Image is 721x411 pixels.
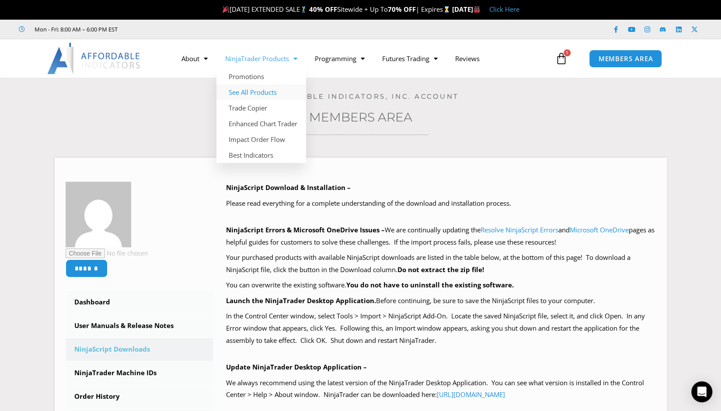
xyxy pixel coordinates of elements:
[589,50,662,68] a: MEMBERS AREA
[226,224,656,249] p: We are continually updating the and pages as helpful guides for customers to solve these challeng...
[226,252,656,276] p: Your purchased products with available NinjaScript downloads are listed in the table below, at th...
[474,6,480,13] img: 🏭
[542,46,581,71] a: 1
[489,5,519,14] a: Click Here
[306,48,373,69] a: Programming
[443,6,450,13] img: ⌛
[216,131,306,147] a: Impact Order Flow
[226,295,656,307] p: Before continuing, be sure to save the NinjaScript files to your computer.
[216,100,306,116] a: Trade Copier
[66,338,213,361] a: NinjaScript Downloads
[691,381,712,402] div: Open Intercom Messenger
[173,48,553,69] nav: Menu
[226,310,656,347] p: In the Control Center window, select Tools > Import > NinjaScript Add-On. Locate the saved NinjaS...
[598,55,653,62] span: MEMBERS AREA
[216,147,306,163] a: Best Indicators
[346,280,514,289] b: You do not have to uninstall the existing software.
[130,25,261,34] iframe: Customer reviews powered by Trustpilot
[216,69,306,84] a: Promotions
[216,116,306,131] a: Enhanced Chart Trader
[300,6,307,13] img: 🏌️‍♂️
[452,5,481,14] strong: [DATE]
[216,48,306,69] a: NinjaTrader Products
[226,225,385,234] b: NinjaScript Errors & Microsoft OneDrive Issues –
[388,5,416,14] strong: 70% OFF
[66,362,213,384] a: NinjaTrader Machine IDs
[262,92,459,100] a: Affordable Indicators, Inc. Account
[32,24,118,35] span: Mon - Fri: 8:00 AM – 6:00 PM EST
[226,363,367,371] b: Update NinjaTrader Desktop Application –
[226,197,656,210] p: Please read everything for a complete understanding of the download and installation process.
[216,84,306,100] a: See All Products
[66,385,213,408] a: Order History
[309,110,412,124] a: Members Area
[173,48,216,69] a: About
[309,5,337,14] strong: 40% OFF
[226,279,656,291] p: You can overwrite the existing software.
[437,390,505,399] a: [URL][DOMAIN_NAME]
[570,225,629,234] a: Microsoft OneDrive
[226,377,656,401] p: We always recommend using the latest version of the NinjaTrader Desktop Application. You can see ...
[223,6,229,13] img: 🎉
[66,182,131,247] img: 892932ca4e6e79523d1751108495503d24b02e788262644a91656d564f47ae5c
[373,48,446,69] a: Futures Trading
[446,48,488,69] a: Reviews
[564,49,571,56] span: 1
[66,291,213,314] a: Dashboard
[397,265,484,274] b: Do not extract the zip file!
[220,5,452,14] span: [DATE] EXTENDED SALE Sitewide + Up To | Expires
[226,296,376,305] b: Launch the NinjaTrader Desktop Application.
[216,69,306,163] ul: NinjaTrader Products
[66,314,213,337] a: User Manuals & Release Notes
[47,43,141,74] img: LogoAI | Affordable Indicators – NinjaTrader
[226,183,351,192] b: NinjaScript Download & Installation –
[481,225,558,234] a: Resolve NinjaScript Errors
